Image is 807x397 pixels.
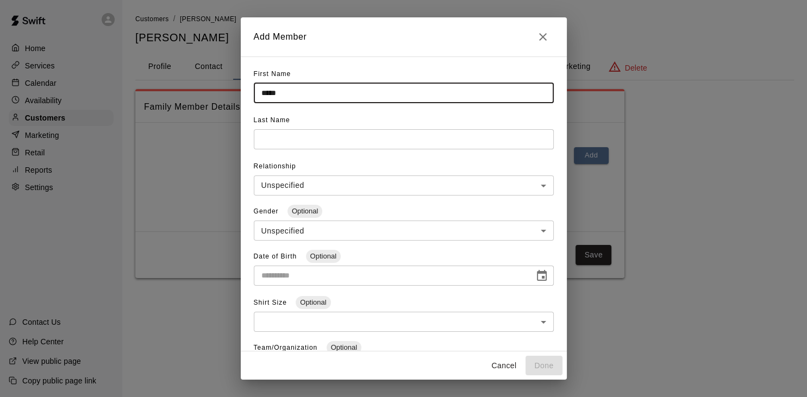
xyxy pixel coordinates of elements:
[254,220,554,241] div: Unspecified
[254,70,291,78] span: First Name
[254,116,290,124] span: Last Name
[486,356,521,376] button: Cancel
[254,344,320,351] span: Team/Organization
[254,175,554,196] div: Unspecified
[254,299,290,306] span: Shirt Size
[254,207,281,215] span: Gender
[306,252,341,260] span: Optional
[531,265,553,287] button: Choose date
[532,26,554,48] button: Close
[327,343,361,351] span: Optional
[241,17,567,56] h2: Add Member
[287,207,322,215] span: Optional
[296,298,330,306] span: Optional
[254,162,296,170] span: Relationship
[254,253,299,260] span: Date of Birth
